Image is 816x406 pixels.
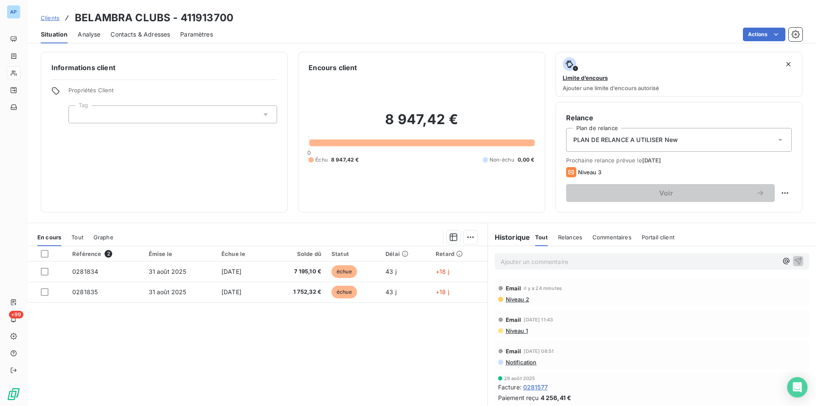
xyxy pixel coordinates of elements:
[41,14,59,21] span: Clients
[105,250,112,258] span: 2
[524,317,553,322] span: [DATE] 11:43
[37,234,61,241] span: En cours
[743,28,785,41] button: Actions
[331,265,357,278] span: échue
[505,327,528,334] span: Niveau 1
[72,250,139,258] div: Référence
[490,156,514,164] span: Non-échu
[578,169,601,176] span: Niveau 3
[642,234,674,241] span: Portail client
[506,285,521,292] span: Email
[51,62,277,73] h6: Informations client
[385,268,397,275] span: 43 j
[273,288,321,296] span: 1 752,32 €
[787,377,807,397] div: Open Intercom Messenger
[221,250,263,257] div: Échue le
[309,111,534,136] h2: 8 947,42 €
[331,286,357,298] span: échue
[436,288,449,295] span: +18 j
[592,234,632,241] span: Commentaires
[505,296,529,303] span: Niveau 2
[149,268,187,275] span: 31 août 2025
[566,157,792,164] span: Prochaine relance prévue le
[518,156,535,164] span: 0,00 €
[93,234,113,241] span: Graphe
[541,393,572,402] span: 4 256,41 €
[149,250,211,257] div: Émise le
[498,393,539,402] span: Paiement reçu
[180,30,213,39] span: Paramètres
[576,190,756,196] span: Voir
[68,87,277,99] span: Propriétés Client
[72,288,98,295] span: 0281835
[505,359,537,366] span: Notification
[331,156,359,164] span: 8 947,42 €
[41,30,68,39] span: Situation
[504,376,535,381] span: 29 août 2025
[75,10,233,26] h3: BELAMBRA CLUBS - 411913700
[436,268,449,275] span: +18 j
[566,113,792,123] h6: Relance
[642,157,661,164] span: [DATE]
[149,288,187,295] span: 31 août 2025
[385,288,397,295] span: 43 j
[78,30,100,39] span: Analyse
[498,383,521,392] span: Facture :
[315,156,328,164] span: Échu
[76,111,82,118] input: Ajouter une valeur
[309,62,357,73] h6: Encours client
[307,149,311,156] span: 0
[506,348,521,355] span: Email
[573,136,678,144] span: PLAN DE RELANCE A UTILISER New
[273,267,321,276] span: 7 195,10 €
[563,85,659,91] span: Ajouter une limite d’encours autorisé
[71,234,83,241] span: Tout
[488,232,530,242] h6: Historique
[523,383,548,392] span: 0281577
[555,52,802,97] button: Limite d’encoursAjouter une limite d’encours autorisé
[7,5,20,19] div: AP
[563,74,608,81] span: Limite d’encours
[436,250,482,257] div: Retard
[110,30,170,39] span: Contacts & Adresses
[9,311,23,318] span: +99
[221,288,241,295] span: [DATE]
[7,387,20,401] img: Logo LeanPay
[221,268,241,275] span: [DATE]
[558,234,582,241] span: Relances
[331,250,375,257] div: Statut
[566,184,775,202] button: Voir
[72,268,98,275] span: 0281834
[273,250,321,257] div: Solde dû
[524,286,562,291] span: il y a 24 minutes
[506,316,521,323] span: Email
[385,250,425,257] div: Délai
[41,14,59,22] a: Clients
[535,234,548,241] span: Tout
[524,349,554,354] span: [DATE] 08:51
